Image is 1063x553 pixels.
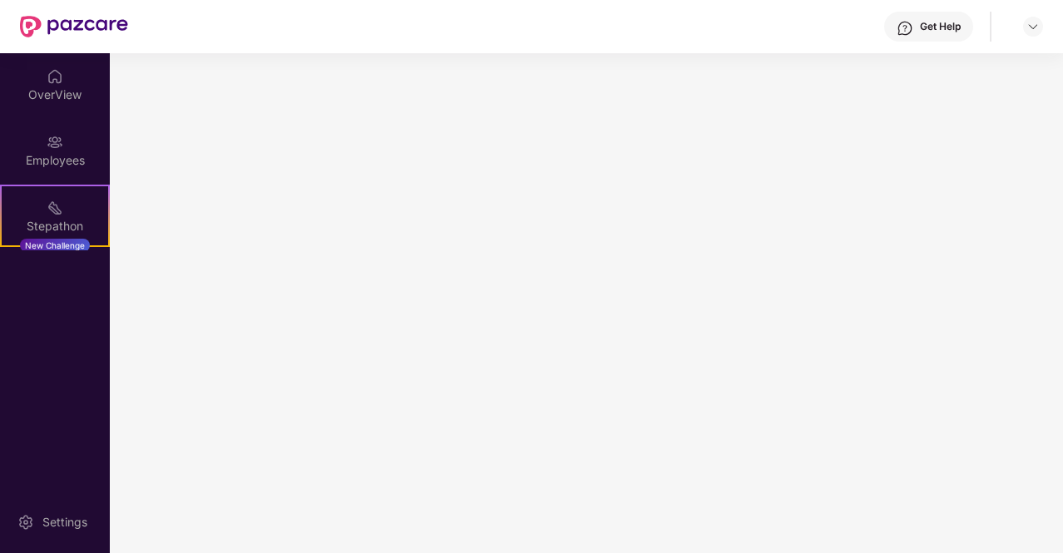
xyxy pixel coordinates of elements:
[20,16,128,37] img: New Pazcare Logo
[47,68,63,85] img: svg+xml;base64,PHN2ZyBpZD0iSG9tZSIgeG1sbnM9Imh0dHA6Ly93d3cudzMub3JnLzIwMDAvc3ZnIiB3aWR0aD0iMjAiIG...
[2,218,108,235] div: Stepathon
[920,20,961,33] div: Get Help
[47,134,63,151] img: svg+xml;base64,PHN2ZyBpZD0iRW1wbG95ZWVzIiB4bWxucz0iaHR0cDovL3d3dy53My5vcmcvMjAwMC9zdmciIHdpZHRoPS...
[17,514,34,531] img: svg+xml;base64,PHN2ZyBpZD0iU2V0dGluZy0yMHgyMCIgeG1sbnM9Imh0dHA6Ly93d3cudzMub3JnLzIwMDAvc3ZnIiB3aW...
[1026,20,1040,33] img: svg+xml;base64,PHN2ZyBpZD0iRHJvcGRvd24tMzJ4MzIiIHhtbG5zPSJodHRwOi8vd3d3LnczLm9yZy8yMDAwL3N2ZyIgd2...
[20,239,90,252] div: New Challenge
[37,514,92,531] div: Settings
[47,200,63,216] img: svg+xml;base64,PHN2ZyB4bWxucz0iaHR0cDovL3d3dy53My5vcmcvMjAwMC9zdmciIHdpZHRoPSIyMSIgaGVpZ2h0PSIyMC...
[897,20,913,37] img: svg+xml;base64,PHN2ZyBpZD0iSGVscC0zMngzMiIgeG1sbnM9Imh0dHA6Ly93d3cudzMub3JnLzIwMDAvc3ZnIiB3aWR0aD...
